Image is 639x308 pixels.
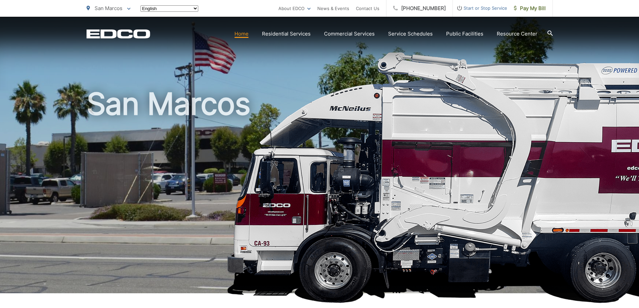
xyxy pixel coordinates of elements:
a: Home [234,30,249,38]
a: Residential Services [262,30,311,38]
a: Resource Center [497,30,537,38]
a: Contact Us [356,4,379,12]
span: Pay My Bill [514,4,546,12]
select: Select a language [141,5,198,12]
h1: San Marcos [87,87,553,299]
a: Commercial Services [324,30,375,38]
a: EDCD logo. Return to the homepage. [87,29,150,39]
a: News & Events [317,4,349,12]
span: San Marcos [95,5,122,11]
a: Public Facilities [446,30,483,38]
a: About EDCO [278,4,311,12]
a: Service Schedules [388,30,433,38]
